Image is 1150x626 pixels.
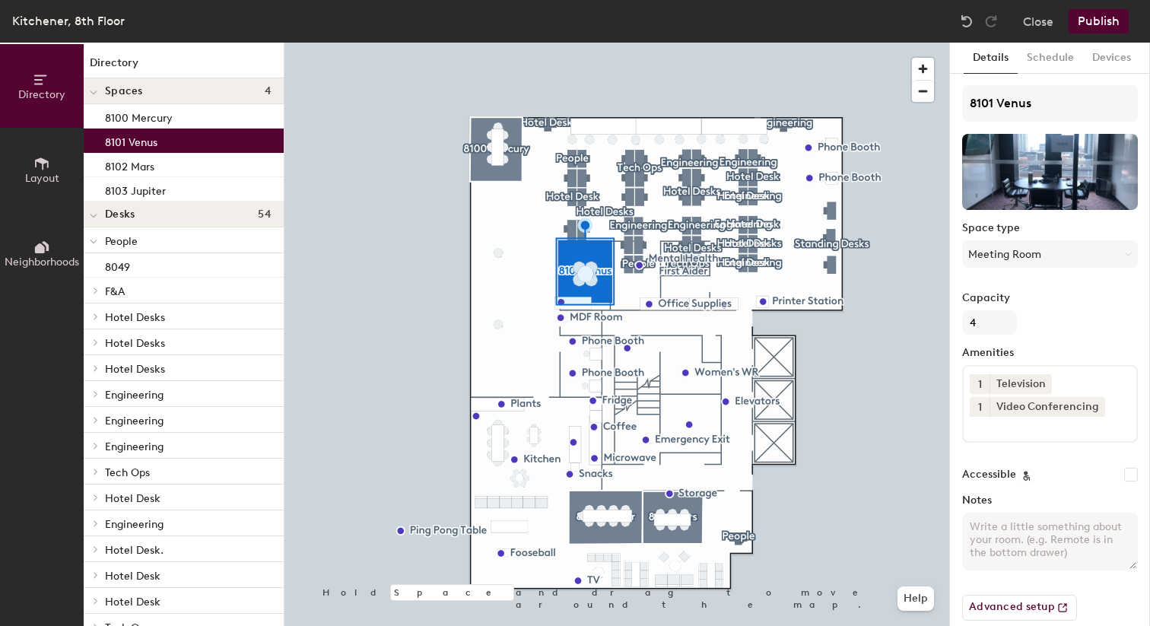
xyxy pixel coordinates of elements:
span: Engineering [105,518,164,531]
button: Publish [1069,9,1129,33]
label: Accessible [962,469,1016,481]
span: Desks [105,208,135,221]
img: Undo [959,14,974,29]
span: 1 [978,377,982,392]
button: 1 [970,374,990,394]
span: Hotel Desk [105,492,160,505]
span: Engineering [105,389,164,402]
button: Meeting Room [962,240,1138,268]
span: 54 [258,208,272,221]
label: Notes [962,494,1138,507]
button: Schedule [1018,43,1083,74]
div: Television [990,374,1052,394]
span: 1 [978,399,982,415]
label: Space type [962,222,1138,234]
div: Kitchener, 8th Floor [12,11,125,30]
p: 8103 Jupiter [105,180,166,198]
label: Amenities [962,347,1138,359]
button: Close [1023,9,1053,33]
button: Help [897,586,934,611]
span: Layout [25,172,59,185]
span: Hotel Desks [105,337,165,350]
p: 8101 Venus [105,132,157,149]
span: Hotel Desk [105,570,160,583]
span: 4 [265,85,272,97]
span: Hotel Desks [105,363,165,376]
div: Video Conferencing [990,397,1105,417]
span: Engineering [105,415,164,427]
h1: Directory [84,55,284,78]
p: 8102 Mars [105,156,154,173]
span: People [105,235,138,248]
button: Devices [1083,43,1140,74]
button: 1 [970,397,990,417]
p: 8049 [105,256,130,274]
span: Neighborhoods [5,256,79,269]
span: Hotel Desks [105,311,165,324]
button: Advanced setup [962,595,1077,621]
p: 8100 Mercury [105,107,173,125]
span: Directory [18,88,65,101]
span: Spaces [105,85,143,97]
button: Details [964,43,1018,74]
span: Tech Ops [105,466,150,479]
span: Hotel Desk. [105,544,164,557]
span: F&A [105,285,125,298]
label: Capacity [962,292,1138,304]
img: Redo [983,14,999,29]
img: The space named 8101 Venus [962,134,1138,210]
span: Engineering [105,440,164,453]
span: Hotel Desk [105,596,160,609]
